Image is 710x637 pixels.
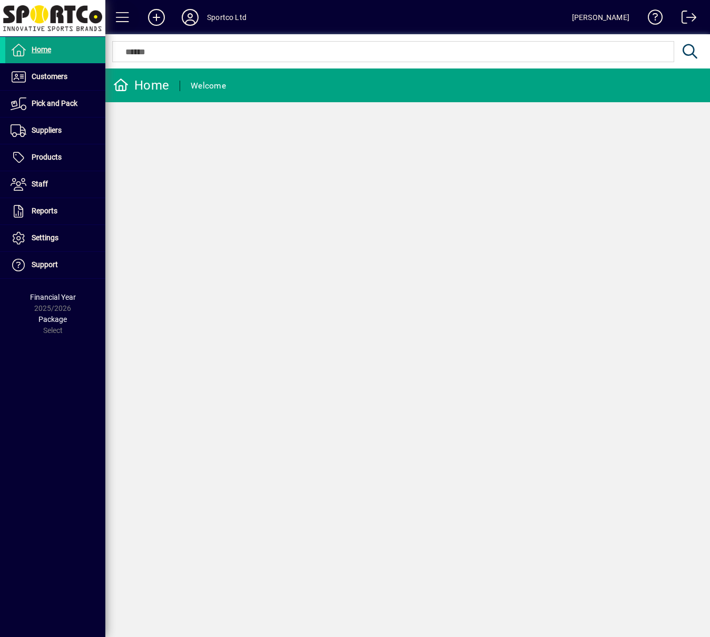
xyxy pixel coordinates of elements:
[173,8,207,27] button: Profile
[674,2,697,36] a: Logout
[32,72,67,81] span: Customers
[32,99,77,107] span: Pick and Pack
[5,252,105,278] a: Support
[5,64,105,90] a: Customers
[30,293,76,301] span: Financial Year
[5,144,105,171] a: Products
[191,77,226,94] div: Welcome
[32,45,51,54] span: Home
[5,171,105,198] a: Staff
[32,260,58,269] span: Support
[113,77,169,94] div: Home
[207,9,246,26] div: Sportco Ltd
[5,117,105,144] a: Suppliers
[640,2,663,36] a: Knowledge Base
[32,153,62,161] span: Products
[32,233,58,242] span: Settings
[5,91,105,117] a: Pick and Pack
[38,315,67,324] span: Package
[572,9,629,26] div: [PERSON_NAME]
[140,8,173,27] button: Add
[5,225,105,251] a: Settings
[32,207,57,215] span: Reports
[5,198,105,224] a: Reports
[32,126,62,134] span: Suppliers
[32,180,48,188] span: Staff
